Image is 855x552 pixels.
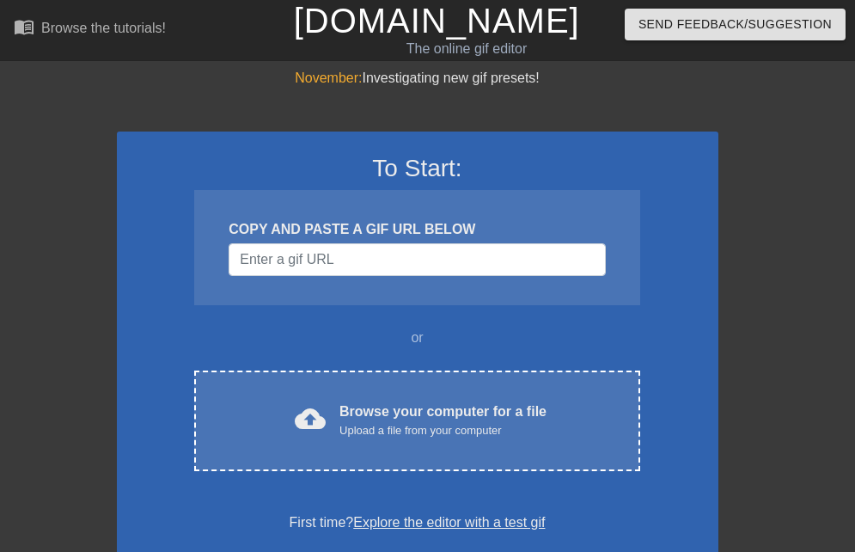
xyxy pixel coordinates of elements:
[41,21,166,35] div: Browse the tutorials!
[14,16,166,43] a: Browse the tutorials!
[229,219,605,240] div: COPY AND PASTE A GIF URL BELOW
[625,9,846,40] button: Send Feedback/Suggestion
[229,243,605,276] input: Username
[162,328,674,348] div: or
[295,71,362,85] span: November:
[339,422,547,439] div: Upload a file from your computer
[638,14,832,35] span: Send Feedback/Suggestion
[353,515,545,530] a: Explore the editor with a test gif
[295,403,326,434] span: cloud_upload
[294,2,580,40] a: [DOMAIN_NAME]
[294,39,640,59] div: The online gif editor
[139,512,696,533] div: First time?
[117,68,718,89] div: Investigating new gif presets!
[139,154,696,183] h3: To Start:
[339,402,547,439] div: Browse your computer for a file
[14,16,34,37] span: menu_book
